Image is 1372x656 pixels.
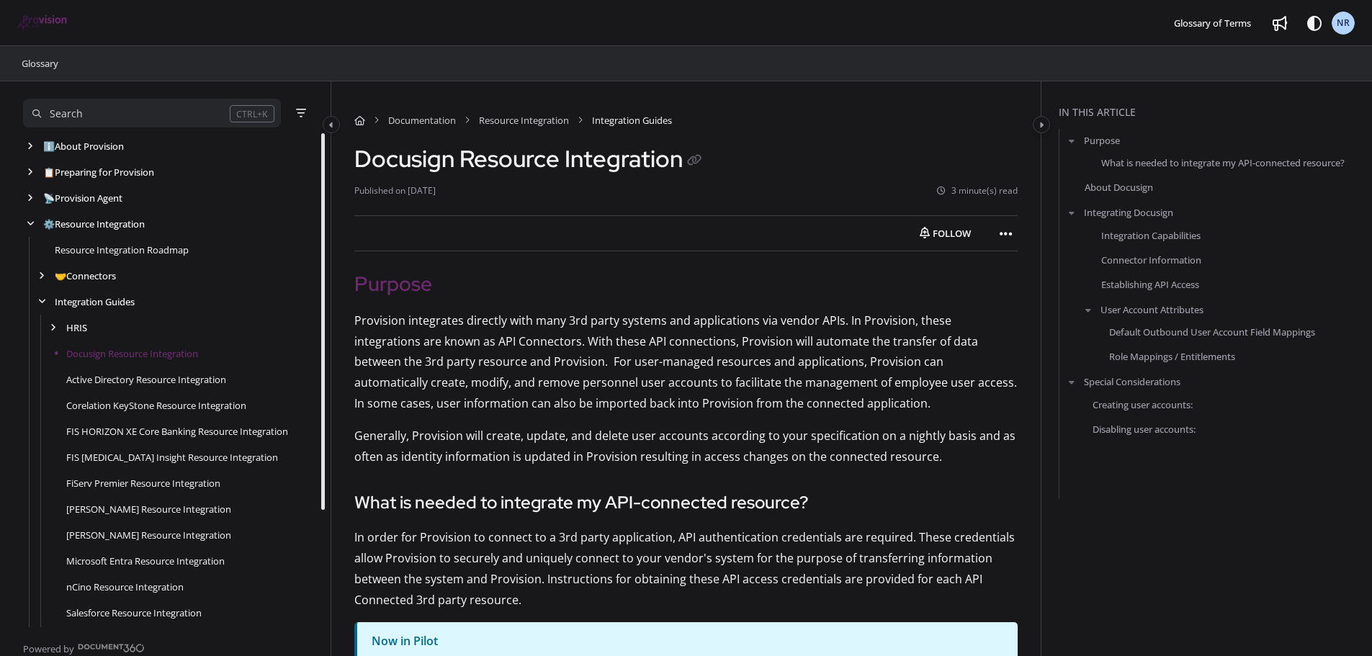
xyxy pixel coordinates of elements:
[23,639,145,656] a: Powered by Document360 - opens in a new tab
[66,580,184,594] a: nCino Resource Integration
[35,295,49,309] div: arrow
[43,166,55,179] span: 📋
[1084,374,1180,389] a: Special Considerations
[43,217,145,231] a: Resource Integration
[354,184,436,198] li: Published on [DATE]
[66,554,225,568] a: Microsoft Entra Resource Integration
[592,113,672,127] span: Integration Guides
[66,502,231,516] a: Jack Henry SilverLake Resource Integration
[354,113,365,127] a: Home
[66,450,278,464] a: FIS IBS Insight Resource Integration
[35,269,49,283] div: arrow
[66,320,87,335] a: HRIS
[43,192,55,205] span: 📡
[1093,397,1193,411] a: Creating user accounts:
[66,528,231,542] a: Jack Henry Symitar Resource Integration
[23,140,37,153] div: arrow
[354,269,1018,299] h2: Purpose
[43,165,154,179] a: Preparing for Provision
[1065,374,1078,390] button: arrow
[55,295,135,309] a: Integration Guides
[1084,205,1173,220] a: Integrating Docusign
[354,527,1018,610] p: In order for Provision to connect to a 3rd party application, API authentication credentials are ...
[1085,180,1153,194] a: About Docusign
[354,426,1018,467] p: Generally, Provision will create, update, and delete user accounts according to your specificatio...
[1101,277,1199,292] a: Establishing API Access
[66,476,220,490] a: FiServ Premier Resource Integration
[66,424,288,439] a: FIS HORIZON XE Core Banking Resource Integration
[1100,302,1203,317] a: User Account Attributes
[683,150,706,173] button: Copy link of Docusign Resource Integration
[1109,325,1315,339] a: Default Outbound User Account Field Mappings
[230,105,274,122] div: CTRL+K
[66,398,246,413] a: Corelation KeyStone Resource Integration
[50,106,83,122] div: Search
[1101,252,1201,266] a: Connector Information
[1332,12,1355,35] button: NR
[43,139,124,153] a: About Provision
[354,145,706,173] h1: Docusign Resource Integration
[372,631,1003,652] p: Now in Pilot
[55,269,66,282] span: 🤝
[43,140,55,153] span: ℹ️
[66,346,198,361] a: Docusign Resource Integration
[20,55,60,72] a: Glossary
[1033,116,1050,133] button: Category toggle
[66,606,202,620] a: Salesforce Resource Integration
[66,372,226,387] a: Active Directory Resource Integration
[479,113,569,127] a: Resource Integration
[23,217,37,231] div: arrow
[55,269,116,283] a: Connectors
[1268,12,1291,35] a: Whats new
[1065,205,1078,220] button: arrow
[1337,17,1350,30] span: NR
[1059,104,1366,120] div: In this article
[292,104,310,122] button: Filter
[17,15,68,32] a: Project logo
[23,99,281,127] button: Search
[323,116,340,133] button: Category toggle
[1303,12,1326,35] button: Theme options
[46,321,60,335] div: arrow
[1101,228,1201,242] a: Integration Capabilities
[388,113,456,127] a: Documentation
[23,642,74,656] span: Powered by
[23,192,37,205] div: arrow
[17,15,68,31] img: brand logo
[43,217,55,230] span: ⚙️
[78,644,145,652] img: Document360
[995,222,1018,245] button: Article more options
[1084,133,1120,148] a: Purpose
[354,490,1018,516] h3: What is needed to integrate my API-connected resource?
[907,222,983,245] button: Follow
[937,184,1018,198] li: 3 minute(s) read
[1101,156,1345,170] a: What is needed to integrate my API-connected resource?
[1174,17,1251,30] span: Glossary of Terms
[43,191,122,205] a: Provision Agent
[1093,421,1196,436] a: Disabling user accounts:
[1109,349,1235,364] a: Role Mappings / Entitlements
[1065,132,1078,148] button: arrow
[1082,302,1095,318] button: arrow
[354,310,1018,414] p: Provision integrates directly with many 3rd party systems and applications via vendor APIs. In Pr...
[55,243,189,257] a: Resource Integration Roadmap
[23,166,37,179] div: arrow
